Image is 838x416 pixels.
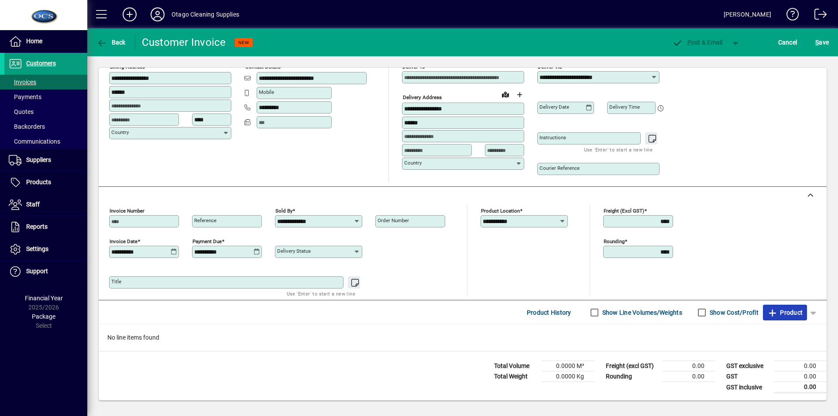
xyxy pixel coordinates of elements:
[110,238,137,244] mat-label: Invoice date
[259,89,274,95] mat-label: Mobile
[498,87,512,101] a: View on map
[194,217,216,223] mat-label: Reference
[724,7,771,21] div: [PERSON_NAME]
[601,371,663,382] td: Rounding
[512,88,526,102] button: Choose address
[172,7,239,21] div: Otago Cleaning Supplies
[4,31,87,52] a: Home
[32,313,55,320] span: Package
[26,201,40,208] span: Staff
[9,79,36,86] span: Invoices
[542,361,594,371] td: 0.0000 M³
[767,306,803,320] span: Product
[99,324,827,351] div: No line items found
[4,261,87,282] a: Support
[4,119,87,134] a: Backorders
[778,35,797,49] span: Cancel
[4,89,87,104] a: Payments
[4,149,87,171] a: Suppliers
[815,35,829,49] span: ave
[604,208,644,214] mat-label: Freight (excl GST)
[277,248,311,254] mat-label: Delivery status
[192,238,222,244] mat-label: Payment due
[4,75,87,89] a: Invoices
[601,308,682,317] label: Show Line Volumes/Weights
[668,34,727,50] button: Post & Email
[26,245,48,252] span: Settings
[808,2,827,30] a: Logout
[94,34,128,50] button: Back
[722,371,774,382] td: GST
[722,382,774,393] td: GST inclusive
[142,35,226,49] div: Customer Invoice
[206,57,220,71] a: View on map
[144,7,172,22] button: Profile
[111,278,121,285] mat-label: Title
[481,208,520,214] mat-label: Product location
[4,216,87,238] a: Reports
[672,39,723,46] span: ost & Email
[25,295,63,302] span: Financial Year
[26,223,48,230] span: Reports
[220,57,234,71] button: Copy to Delivery address
[26,38,42,45] span: Home
[813,34,831,50] button: Save
[687,39,691,46] span: P
[4,134,87,149] a: Communications
[4,194,87,216] a: Staff
[9,93,41,100] span: Payments
[774,382,827,393] td: 0.00
[26,179,51,186] span: Products
[4,172,87,193] a: Products
[722,361,774,371] td: GST exclusive
[539,104,569,110] mat-label: Delivery date
[26,268,48,275] span: Support
[4,104,87,119] a: Quotes
[9,123,45,130] span: Backorders
[378,217,409,223] mat-label: Order number
[523,305,575,320] button: Product History
[238,40,249,45] span: NEW
[404,160,422,166] mat-label: Country
[763,305,807,320] button: Product
[527,306,571,320] span: Product History
[663,361,715,371] td: 0.00
[663,371,715,382] td: 0.00
[542,371,594,382] td: 0.0000 Kg
[9,138,60,145] span: Communications
[9,108,34,115] span: Quotes
[110,208,144,214] mat-label: Invoice number
[87,34,135,50] app-page-header-button: Back
[275,208,292,214] mat-label: Sold by
[96,39,126,46] span: Back
[780,2,799,30] a: Knowledge Base
[584,144,653,155] mat-hint: Use 'Enter' to start a new line
[287,289,355,299] mat-hint: Use 'Enter' to start a new line
[26,156,51,163] span: Suppliers
[4,238,87,260] a: Settings
[601,361,663,371] td: Freight (excl GST)
[539,165,580,171] mat-label: Courier Reference
[490,361,542,371] td: Total Volume
[609,104,640,110] mat-label: Delivery time
[490,371,542,382] td: Total Weight
[604,238,625,244] mat-label: Rounding
[776,34,800,50] button: Cancel
[774,361,827,371] td: 0.00
[815,39,819,46] span: S
[708,308,759,317] label: Show Cost/Profit
[539,134,566,141] mat-label: Instructions
[111,129,129,135] mat-label: Country
[26,60,56,67] span: Customers
[116,7,144,22] button: Add
[774,371,827,382] td: 0.00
